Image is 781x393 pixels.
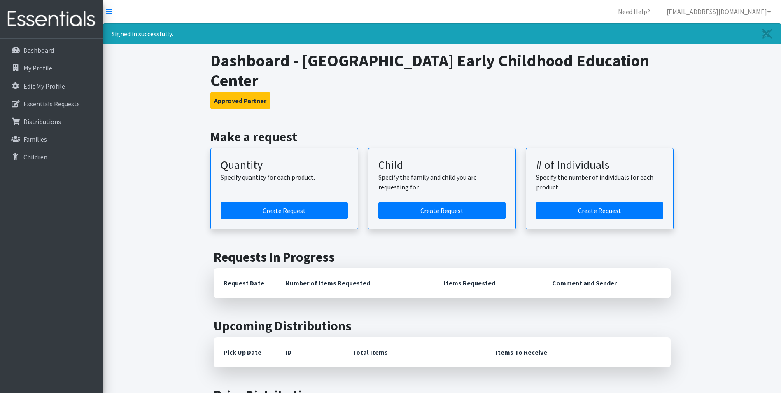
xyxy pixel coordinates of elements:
[23,64,52,72] p: My Profile
[221,158,348,172] h3: Quantity
[23,100,80,108] p: Essentials Requests
[214,249,671,265] h2: Requests In Progress
[378,172,506,192] p: Specify the family and child you are requesting for.
[536,158,663,172] h3: # of Individuals
[3,149,100,165] a: Children
[221,172,348,182] p: Specify quantity for each product.
[378,202,506,219] a: Create a request for a child or family
[660,3,778,20] a: [EMAIL_ADDRESS][DOMAIN_NAME]
[343,337,486,367] th: Total Items
[3,78,100,94] a: Edit My Profile
[434,268,542,298] th: Items Requested
[3,5,100,33] img: HumanEssentials
[3,96,100,112] a: Essentials Requests
[542,268,670,298] th: Comment and Sender
[210,51,674,90] h1: Dashboard - [GEOGRAPHIC_DATA] Early Childhood Education Center
[3,131,100,147] a: Families
[536,202,663,219] a: Create a request by number of individuals
[214,318,671,334] h2: Upcoming Distributions
[3,113,100,130] a: Distributions
[275,268,434,298] th: Number of Items Requested
[214,268,275,298] th: Request Date
[611,3,657,20] a: Need Help?
[486,337,671,367] th: Items To Receive
[378,158,506,172] h3: Child
[23,46,54,54] p: Dashboard
[210,129,674,145] h2: Make a request
[23,135,47,143] p: Families
[214,337,275,367] th: Pick Up Date
[221,202,348,219] a: Create a request by quantity
[275,337,343,367] th: ID
[23,153,47,161] p: Children
[23,82,65,90] p: Edit My Profile
[3,60,100,76] a: My Profile
[103,23,781,44] div: Signed in successfully.
[23,117,61,126] p: Distributions
[210,92,270,109] button: Approved Partner
[536,172,663,192] p: Specify the number of individuals for each product.
[754,24,781,44] a: Close
[3,42,100,58] a: Dashboard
